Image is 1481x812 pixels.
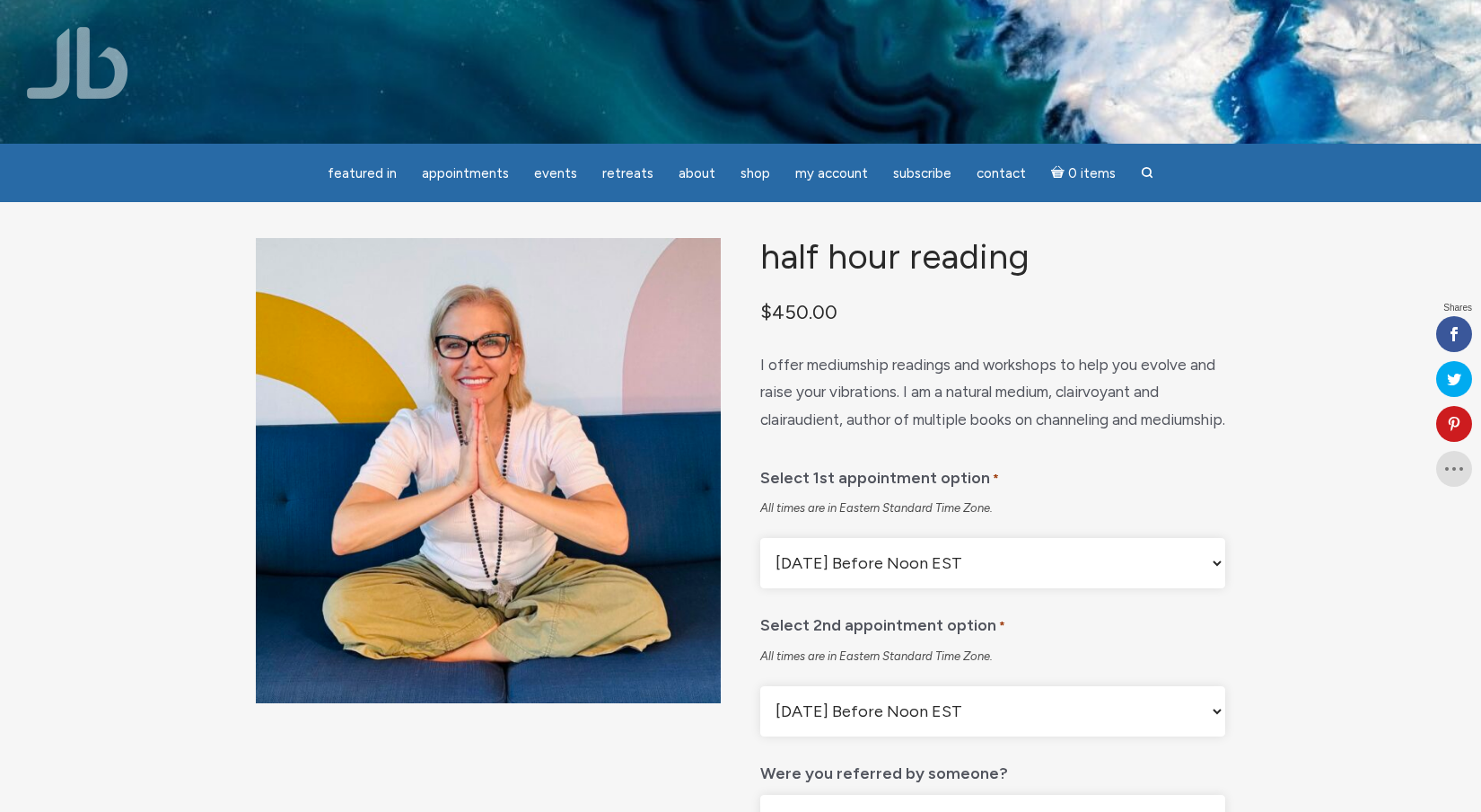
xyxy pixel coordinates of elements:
[760,751,1008,788] label: Were you referred by someone?
[27,27,128,99] img: Jamie Butler. The Everyday Medium
[977,165,1026,181] span: Contact
[760,603,1005,641] label: Select 2nd appointment option
[784,156,879,191] a: My Account
[523,156,588,191] a: Events
[966,156,1037,191] a: Contact
[760,500,1225,516] div: All times are in Eastern Standard Time Zone.
[411,156,520,191] a: Appointments
[1040,154,1126,191] a: Cart0 items
[602,165,653,181] span: Retreats
[882,156,962,191] a: Subscribe
[422,165,509,181] span: Appointments
[534,165,577,181] span: Events
[592,156,664,191] a: Retreats
[317,156,407,191] a: featured in
[795,165,868,181] span: My Account
[760,649,1225,665] div: All times are in Eastern Standard Time Zone.
[760,351,1225,434] p: I offer mediumship readings and workshops to help you evolve and raise your vibrations. I am a na...
[893,165,951,181] span: Subscribe
[740,165,770,181] span: Shop
[730,156,781,191] a: Shop
[256,238,721,703] img: Half Hour Reading
[760,300,772,323] span: $
[760,238,1225,277] h1: Half Hour Reading
[668,156,726,191] a: About
[328,165,397,181] span: featured in
[760,455,999,494] label: Select 1st appointment option
[1068,167,1116,181] span: 0 items
[1051,165,1068,181] i: Cart
[679,165,715,181] span: About
[760,300,837,323] bdi: 450.00
[1443,304,1472,313] span: Shares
